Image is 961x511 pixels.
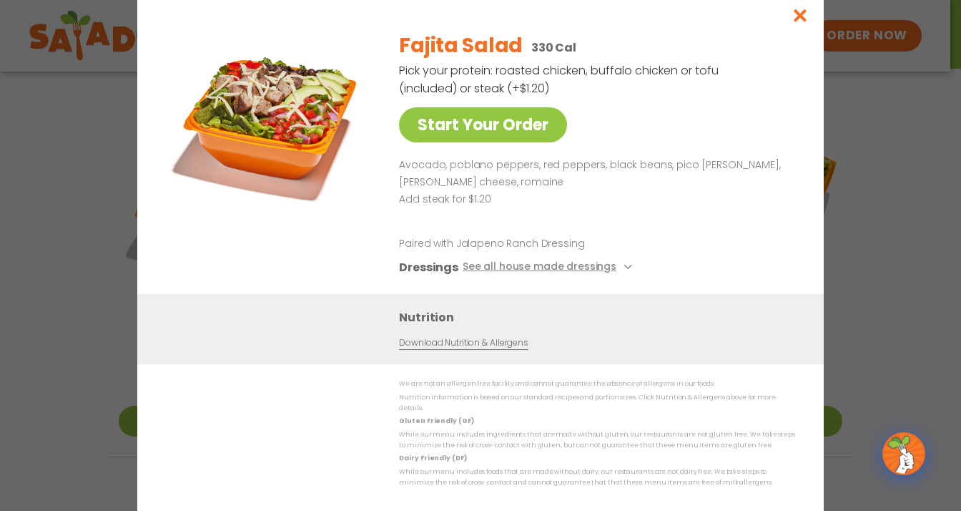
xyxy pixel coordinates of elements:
p: Avocado, poblano peppers, red peppers, black beans, pico [PERSON_NAME], [PERSON_NAME] cheese, rom... [399,157,789,191]
strong: Dairy Friendly (DF) [399,454,466,463]
img: Featured product photo for Fajita Salad [169,20,370,220]
h2: Fajita Salad [399,31,523,61]
h3: Dressings [399,259,458,277]
p: Pick your protein: roasted chicken, buffalo chicken or tofu (included) or steak (+$1.20) [399,62,721,97]
img: wpChatIcon [884,434,924,474]
h3: Nutrition [399,309,802,327]
button: See all house made dressings [463,259,636,277]
a: Download Nutrition & Allergens [399,337,528,351]
p: 330 Cal [531,39,576,57]
p: While our menu includes foods that are made without dairy, our restaurants are not dairy free. We... [399,467,795,489]
p: Add steak for $1.20 [399,191,789,208]
p: While our menu includes ingredients that are made without gluten, our restaurants are not gluten ... [399,429,795,452]
p: We are not an allergen free facility and cannot guarantee the absence of allergens in our foods. [399,379,795,390]
a: Start Your Order [399,107,567,142]
strong: Gluten Friendly (GF) [399,417,473,426]
p: Nutrition information is based on our standard recipes and portion sizes. Click Nutrition & Aller... [399,392,795,414]
p: Paired with Jalapeno Ranch Dressing [399,237,664,252]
